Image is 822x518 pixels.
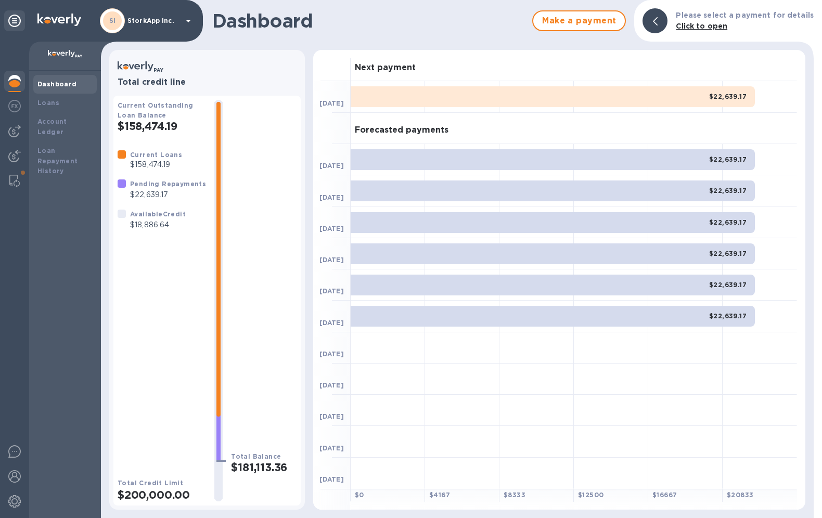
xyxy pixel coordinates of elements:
b: SI [109,17,116,24]
b: Current Loans [130,151,182,159]
b: $22,639.17 [709,312,747,320]
b: Click to open [676,22,727,30]
b: [DATE] [319,225,344,232]
h3: Total credit line [118,77,297,87]
img: Logo [37,14,81,26]
b: Loan Repayment History [37,147,78,175]
b: [DATE] [319,99,344,107]
b: [DATE] [319,381,344,389]
b: [DATE] [319,162,344,170]
div: Unpin categories [4,10,25,31]
b: [DATE] [319,350,344,358]
b: Please select a payment for details [676,11,814,19]
b: Account Ledger [37,118,67,136]
b: $22,639.17 [709,281,747,289]
b: $ 16667 [652,491,677,499]
b: [DATE] [319,319,344,327]
b: [DATE] [319,444,344,452]
p: $22,639.17 [130,189,206,200]
button: Make a payment [532,10,626,31]
b: $ 4167 [429,491,450,499]
b: $22,639.17 [709,250,747,257]
b: [DATE] [319,412,344,420]
b: Current Outstanding Loan Balance [118,101,194,119]
b: $22,639.17 [709,156,747,163]
p: StorkApp Inc. [127,17,179,24]
h2: $200,000.00 [118,488,206,501]
b: $22,639.17 [709,218,747,226]
b: $ 0 [355,491,364,499]
b: Pending Repayments [130,180,206,188]
h1: Dashboard [212,10,527,32]
h2: $158,474.19 [118,120,206,133]
b: Available Credit [130,210,186,218]
b: Dashboard [37,80,77,88]
p: $18,886.64 [130,219,186,230]
b: Loans [37,99,59,107]
b: [DATE] [319,287,344,295]
b: $ 12500 [578,491,603,499]
b: [DATE] [319,475,344,483]
b: $ 8333 [504,491,525,499]
b: Total Balance [231,452,281,460]
p: $158,474.19 [130,159,182,170]
b: Total Credit Limit [118,479,183,487]
b: $22,639.17 [709,93,747,100]
b: $ 20833 [727,491,753,499]
h3: Forecasted payments [355,125,448,135]
h3: Next payment [355,63,416,73]
img: Foreign exchange [8,100,21,112]
b: [DATE] [319,193,344,201]
b: [DATE] [319,256,344,264]
h2: $181,113.36 [231,461,297,474]
b: $22,639.17 [709,187,747,195]
span: Make a payment [542,15,616,27]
